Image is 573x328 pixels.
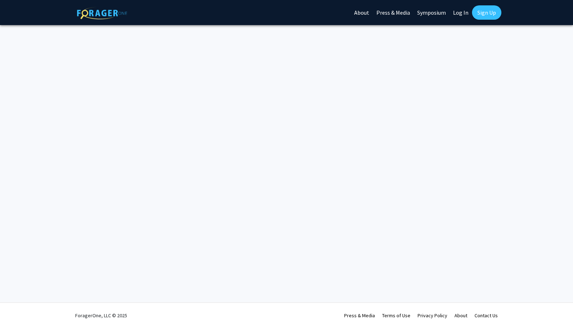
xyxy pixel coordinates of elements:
[382,312,410,319] a: Terms of Use
[418,312,447,319] a: Privacy Policy
[77,7,127,19] img: ForagerOne Logo
[344,312,375,319] a: Press & Media
[454,312,467,319] a: About
[75,303,127,328] div: ForagerOne, LLC © 2025
[472,5,501,20] a: Sign Up
[475,312,498,319] a: Contact Us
